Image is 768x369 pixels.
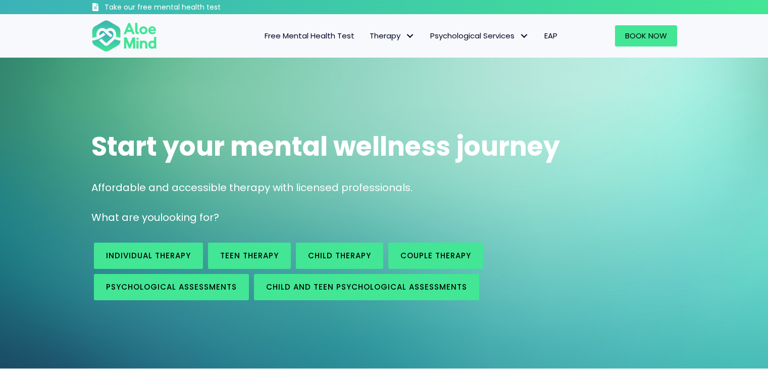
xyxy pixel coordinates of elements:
span: Therapy: submenu [403,29,418,43]
span: Couple therapy [400,250,471,261]
span: Teen Therapy [220,250,279,261]
span: looking for? [160,210,219,224]
a: Teen Therapy [208,243,291,269]
span: Psychological assessments [106,282,237,292]
img: Aloe mind Logo [91,19,157,53]
h3: Take our free mental health test [105,3,275,13]
span: Therapy [370,30,415,41]
a: Psychological assessments [94,274,249,300]
span: Child Therapy [308,250,371,261]
a: Individual therapy [94,243,203,269]
span: Free Mental Health Test [265,30,354,41]
span: Psychological Services [430,30,529,41]
nav: Menu [170,25,565,47]
span: Start your mental wellness journey [91,128,560,165]
p: Affordable and accessible therapy with licensed professionals. [91,180,677,195]
span: What are you [91,210,160,224]
span: Individual therapy [106,250,191,261]
span: Book Now [625,30,667,41]
a: Child and Teen Psychological assessments [254,274,479,300]
a: Take our free mental health test [91,3,275,14]
a: Free Mental Health Test [257,25,362,47]
a: EAP [537,25,565,47]
a: TherapyTherapy: submenu [362,25,423,47]
span: Psychological Services: submenu [517,29,532,43]
a: Book Now [615,25,677,47]
span: Child and Teen Psychological assessments [266,282,467,292]
span: EAP [544,30,557,41]
a: Psychological ServicesPsychological Services: submenu [423,25,537,47]
a: Child Therapy [296,243,383,269]
a: Couple therapy [388,243,483,269]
